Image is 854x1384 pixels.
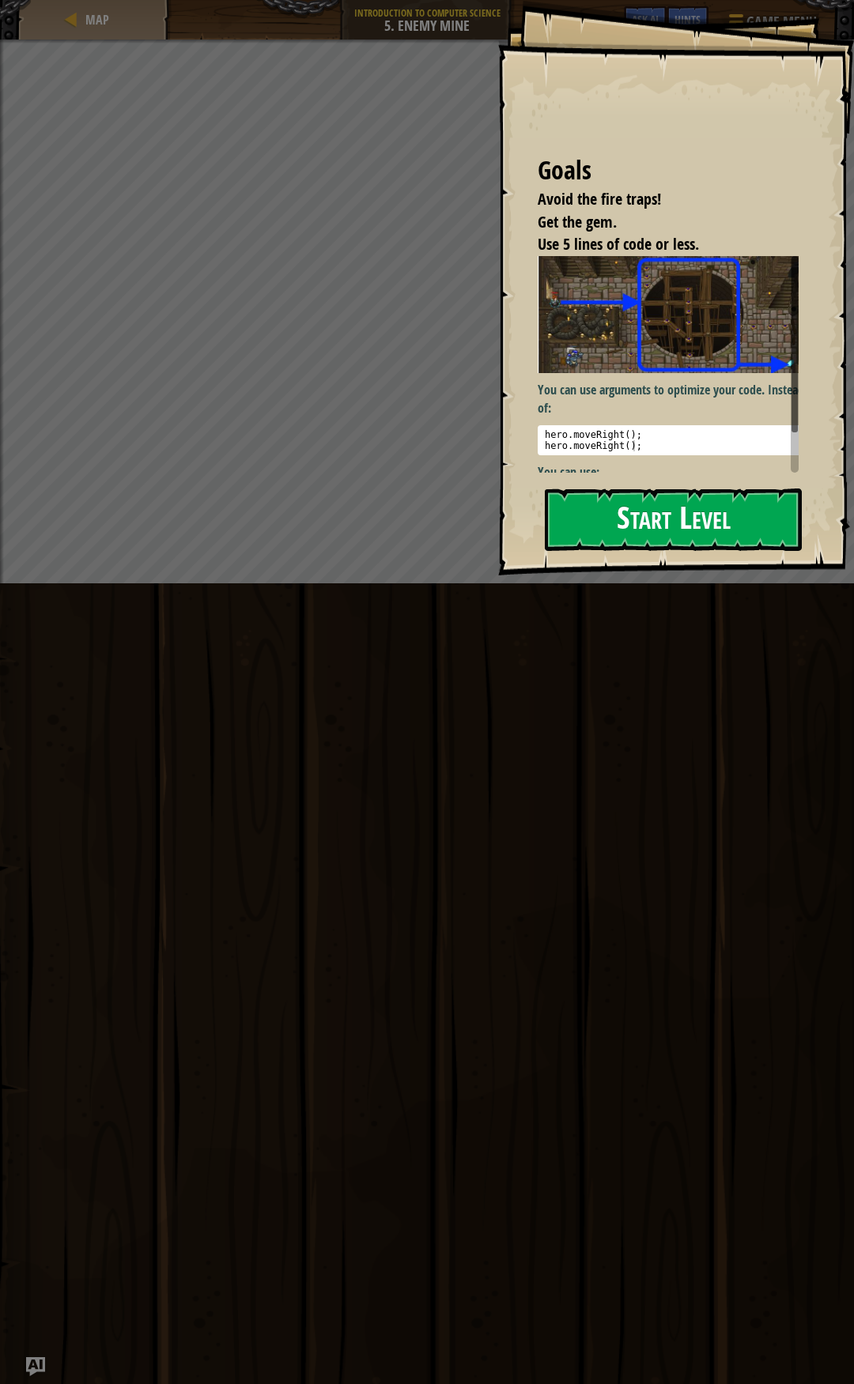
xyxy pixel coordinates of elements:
p: You can use: [538,463,811,481]
span: Avoid the fire traps! [538,188,661,209]
span: Use 5 lines of code or less. [538,233,699,255]
p: You can use arguments to optimize your code. Instead of: [538,381,811,417]
li: Avoid the fire traps! [518,188,795,211]
li: Use 5 lines of code or less. [518,233,795,256]
li: Get the gem. [518,211,795,234]
button: Ask AI [26,1357,45,1376]
div: Goals [538,153,799,189]
img: Enemy mine [538,256,811,373]
button: Start Level [545,488,802,551]
span: Get the gem. [538,211,617,232]
a: Map [81,11,109,28]
span: Map [85,11,109,28]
